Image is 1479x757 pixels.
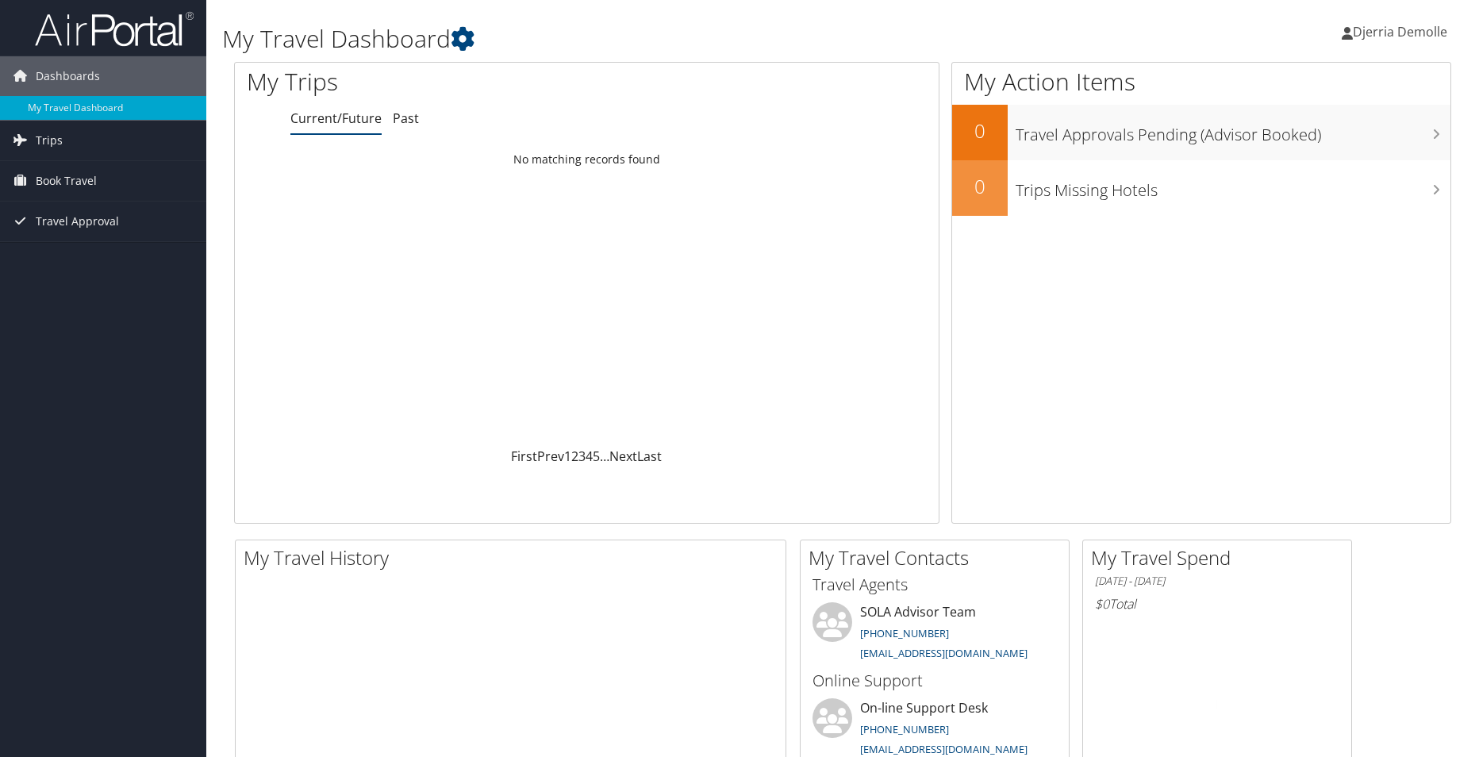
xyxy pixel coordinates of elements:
[393,110,419,127] a: Past
[537,448,564,465] a: Prev
[36,202,119,241] span: Travel Approval
[1091,544,1351,571] h2: My Travel Spend
[564,448,571,465] a: 1
[36,121,63,160] span: Trips
[586,448,593,465] a: 4
[571,448,578,465] a: 2
[952,173,1008,200] h2: 0
[952,105,1450,160] a: 0Travel Approvals Pending (Advisor Booked)
[1095,595,1339,613] h6: Total
[952,117,1008,144] h2: 0
[290,110,382,127] a: Current/Future
[1095,595,1109,613] span: $0
[1095,574,1339,589] h6: [DATE] - [DATE]
[952,65,1450,98] h1: My Action Items
[222,22,1050,56] h1: My Travel Dashboard
[860,626,949,640] a: [PHONE_NUMBER]
[247,65,633,98] h1: My Trips
[35,10,194,48] img: airportal-logo.png
[511,448,537,465] a: First
[812,670,1057,692] h3: Online Support
[235,145,939,174] td: No matching records found
[36,56,100,96] span: Dashboards
[1016,116,1450,146] h3: Travel Approvals Pending (Advisor Booked)
[600,448,609,465] span: …
[860,646,1028,660] a: [EMAIL_ADDRESS][DOMAIN_NAME]
[36,161,97,201] span: Book Travel
[578,448,586,465] a: 3
[244,544,786,571] h2: My Travel History
[805,602,1065,667] li: SOLA Advisor Team
[809,544,1069,571] h2: My Travel Contacts
[637,448,662,465] a: Last
[1353,23,1447,40] span: Djerria Demolle
[1016,171,1450,202] h3: Trips Missing Hotels
[812,574,1057,596] h3: Travel Agents
[593,448,600,465] a: 5
[860,742,1028,756] a: [EMAIL_ADDRESS][DOMAIN_NAME]
[609,448,637,465] a: Next
[952,160,1450,216] a: 0Trips Missing Hotels
[1342,8,1463,56] a: Djerria Demolle
[860,722,949,736] a: [PHONE_NUMBER]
